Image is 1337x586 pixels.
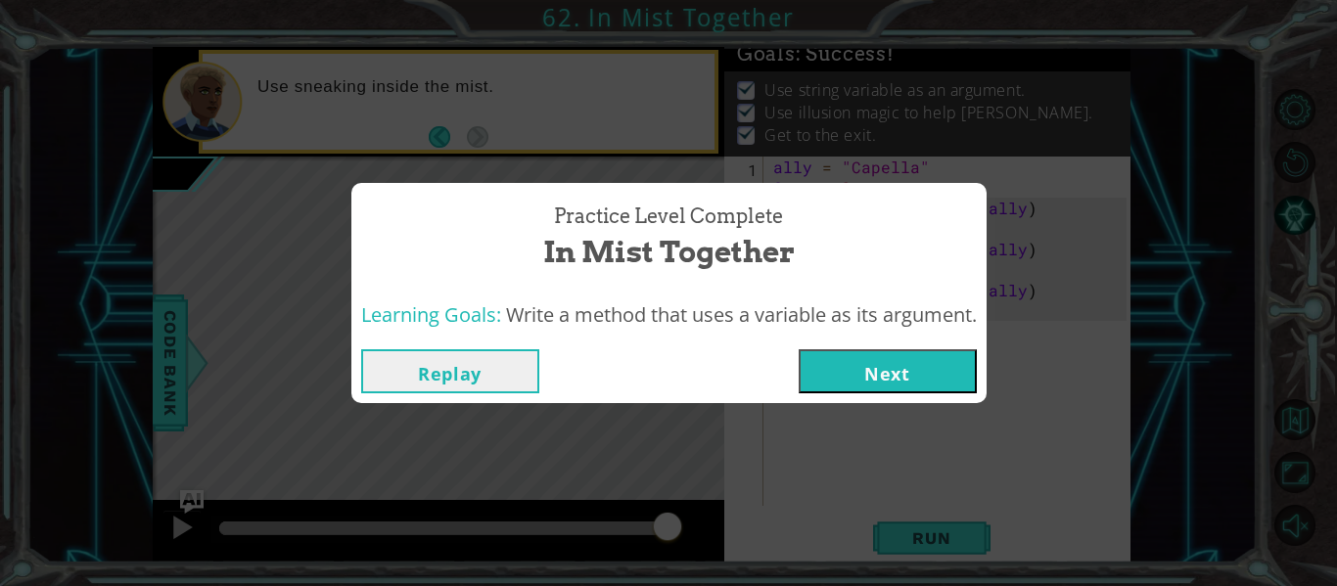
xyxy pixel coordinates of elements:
[506,301,977,328] span: Write a method that uses a variable as its argument.
[799,349,977,393] button: Next
[361,301,501,328] span: Learning Goals:
[543,231,795,273] span: In Mist Together
[554,203,783,231] span: Practice Level Complete
[361,349,539,393] button: Replay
